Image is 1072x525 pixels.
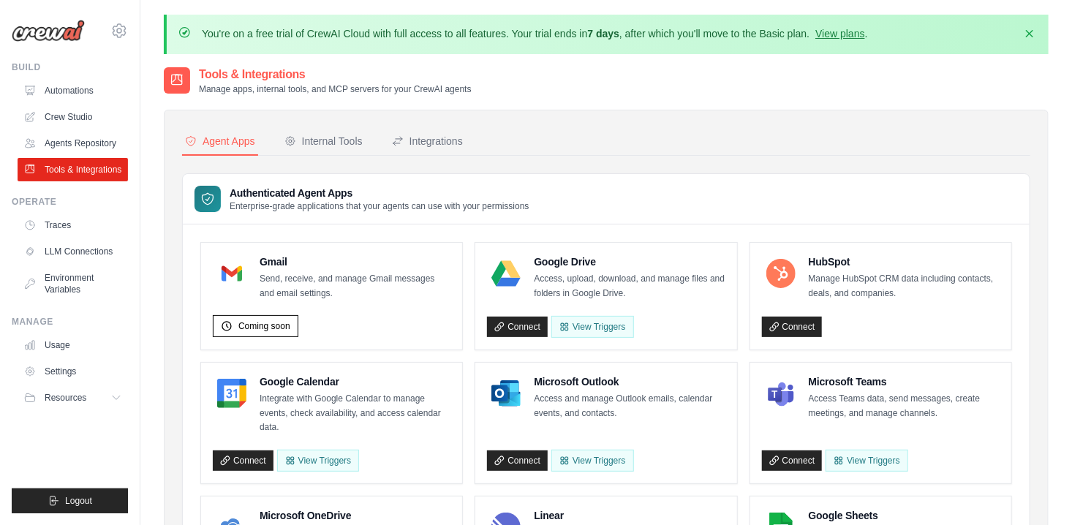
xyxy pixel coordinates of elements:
span: Resources [45,392,86,404]
img: Google Drive Logo [491,259,521,288]
a: Automations [18,79,128,102]
a: View plans [815,28,864,39]
button: Internal Tools [282,128,366,156]
div: Agent Apps [185,134,255,148]
a: Connect [487,317,548,337]
div: Build [12,61,128,73]
img: Logo [12,20,85,42]
a: Connect [762,317,823,337]
h4: Google Sheets [809,508,1000,523]
: View Triggers [826,450,907,472]
h4: Microsoft OneDrive [260,508,450,523]
a: Traces [18,214,128,237]
button: Agent Apps [182,128,258,156]
div: Integrations [392,134,463,148]
img: HubSpot Logo [766,259,796,288]
a: Connect [762,450,823,471]
p: Manage apps, internal tools, and MCP servers for your CrewAI agents [199,83,472,95]
: View Triggers [551,316,633,338]
img: Gmail Logo [217,259,246,288]
p: Enterprise-grade applications that your agents can use with your permissions [230,200,529,212]
img: Microsoft Outlook Logo [491,379,521,408]
h4: Microsoft Outlook [534,374,725,389]
p: Access and manage Outlook emails, calendar events, and contacts. [534,392,725,420]
a: Connect [213,450,273,471]
p: Access, upload, download, and manage files and folders in Google Drive. [534,272,725,301]
div: Manage [12,316,128,328]
p: Integrate with Google Calendar to manage events, check availability, and access calendar data. [260,392,450,435]
span: Logout [65,495,92,507]
img: Google Calendar Logo [217,379,246,408]
button: View Triggers [277,450,359,472]
div: Operate [12,196,128,208]
button: Resources [18,386,128,409]
a: Agents Repository [18,132,128,155]
span: Coming soon [238,320,290,332]
a: Connect [487,450,548,471]
a: Tools & Integrations [18,158,128,181]
h3: Authenticated Agent Apps [230,186,529,200]
p: Access Teams data, send messages, create meetings, and manage channels. [809,392,1000,420]
h2: Tools & Integrations [199,66,472,83]
a: LLM Connections [18,240,128,263]
h4: Google Calendar [260,374,450,389]
button: Logout [12,488,128,513]
a: Usage [18,333,128,357]
p: You're on a free trial of CrewAI Cloud with full access to all features. Your trial ends in , aft... [202,26,868,41]
p: Send, receive, and manage Gmail messages and email settings. [260,272,450,301]
h4: HubSpot [809,254,1000,269]
a: Environment Variables [18,266,128,301]
h4: Microsoft Teams [809,374,1000,389]
h4: Google Drive [534,254,725,269]
: View Triggers [551,450,633,472]
button: Integrations [389,128,466,156]
p: Manage HubSpot CRM data including contacts, deals, and companies. [809,272,1000,301]
a: Settings [18,360,128,383]
div: Internal Tools [284,134,363,148]
h4: Linear [534,508,725,523]
h4: Gmail [260,254,450,269]
a: Crew Studio [18,105,128,129]
img: Microsoft Teams Logo [766,379,796,408]
strong: 7 days [587,28,619,39]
